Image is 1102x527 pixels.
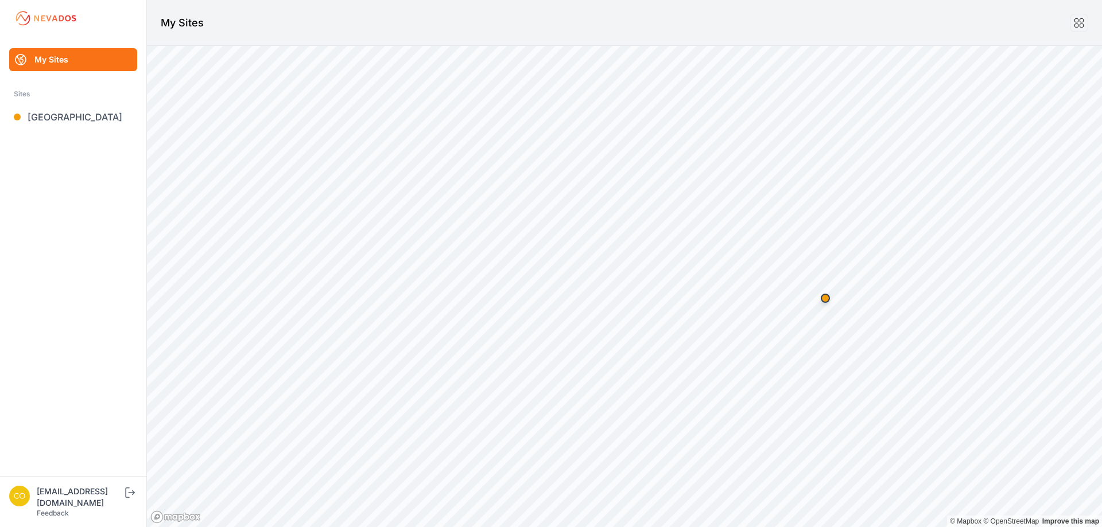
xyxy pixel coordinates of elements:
img: controlroomoperator@invenergy.com [9,486,30,506]
div: Sites [14,87,133,101]
canvas: Map [147,46,1102,527]
div: Map marker [814,287,837,310]
a: Map feedback [1042,517,1099,525]
div: [EMAIL_ADDRESS][DOMAIN_NAME] [37,486,123,509]
a: My Sites [9,48,137,71]
a: Mapbox logo [150,510,201,524]
a: Mapbox [950,517,981,525]
img: Nevados [14,9,78,28]
a: [GEOGRAPHIC_DATA] [9,106,137,128]
h1: My Sites [161,15,204,31]
a: OpenStreetMap [983,517,1039,525]
a: Feedback [37,509,69,517]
